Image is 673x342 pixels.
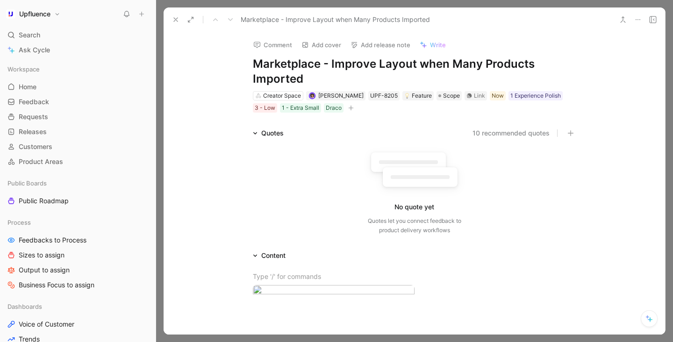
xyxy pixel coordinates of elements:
span: Customers [19,142,52,151]
button: Write [415,38,450,51]
a: Ask Cycle [4,43,152,57]
span: Feedbacks to Process [19,235,86,245]
span: Releases [19,127,47,136]
div: UPF-8205 [370,91,398,100]
span: Write [430,41,446,49]
button: UpfluenceUpfluence [4,7,63,21]
div: Scope [437,91,462,100]
h1: Upfluence [19,10,50,18]
img: Upfluence [6,9,15,19]
div: Now [492,91,504,100]
div: Workspace [4,62,152,76]
button: Comment [249,38,296,51]
a: Sizes to assign [4,248,152,262]
div: Content [249,250,289,261]
div: Feature [404,91,432,100]
span: Business Focus to assign [19,280,94,290]
span: Output to assign [19,265,70,275]
div: Quotes [261,128,284,139]
img: 💡 [404,93,410,99]
div: 💡Feature [402,91,434,100]
span: Search [19,29,40,41]
span: Workspace [7,64,40,74]
img: avatar [310,93,315,98]
div: 3 - Low [255,103,275,113]
a: Feedbacks to Process [4,233,152,247]
span: Public Boards [7,178,47,188]
div: Public Boards [4,176,152,190]
span: Process [7,218,31,227]
div: 1 Experience Polish [510,91,561,100]
span: Home [19,82,36,92]
div: Quotes [249,128,287,139]
button: Add release note [346,38,415,51]
span: Requests [19,112,48,121]
button: Add cover [297,38,345,51]
div: Process [4,215,152,229]
div: Draco [326,103,342,113]
img: image.png [253,285,415,298]
div: Creator Space [263,91,301,100]
a: Home [4,80,152,94]
div: Dashboards [4,299,152,313]
a: Customers [4,140,152,154]
span: Public Roadmap [19,196,69,206]
div: Content [261,250,286,261]
a: Voice of Customer [4,317,152,331]
button: 10 recommended quotes [473,128,550,139]
span: Product Areas [19,157,63,166]
div: ProcessFeedbacks to ProcessSizes to assignOutput to assignBusiness Focus to assign [4,215,152,292]
div: 1 - Extra Small [282,103,319,113]
span: Feedback [19,97,49,107]
div: No quote yet [394,201,434,213]
a: Requests [4,110,152,124]
a: Feedback [4,95,152,109]
a: Public Roadmap [4,194,152,208]
div: Link [474,91,485,100]
h1: Marketplace - Improve Layout when Many Products Imported [253,57,576,86]
span: Voice of Customer [19,320,74,329]
span: [PERSON_NAME] [318,92,364,99]
span: Marketplace - Improve Layout when Many Products Imported [241,14,430,25]
div: Search [4,28,152,42]
span: Dashboards [7,302,42,311]
a: Output to assign [4,263,152,277]
span: Scope [443,91,460,100]
div: Quotes let you connect feedback to product delivery workflows [368,216,461,235]
a: Business Focus to assign [4,278,152,292]
span: Sizes to assign [19,250,64,260]
a: Product Areas [4,155,152,169]
a: Releases [4,125,152,139]
span: Ask Cycle [19,44,50,56]
div: Public BoardsPublic Roadmap [4,176,152,208]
